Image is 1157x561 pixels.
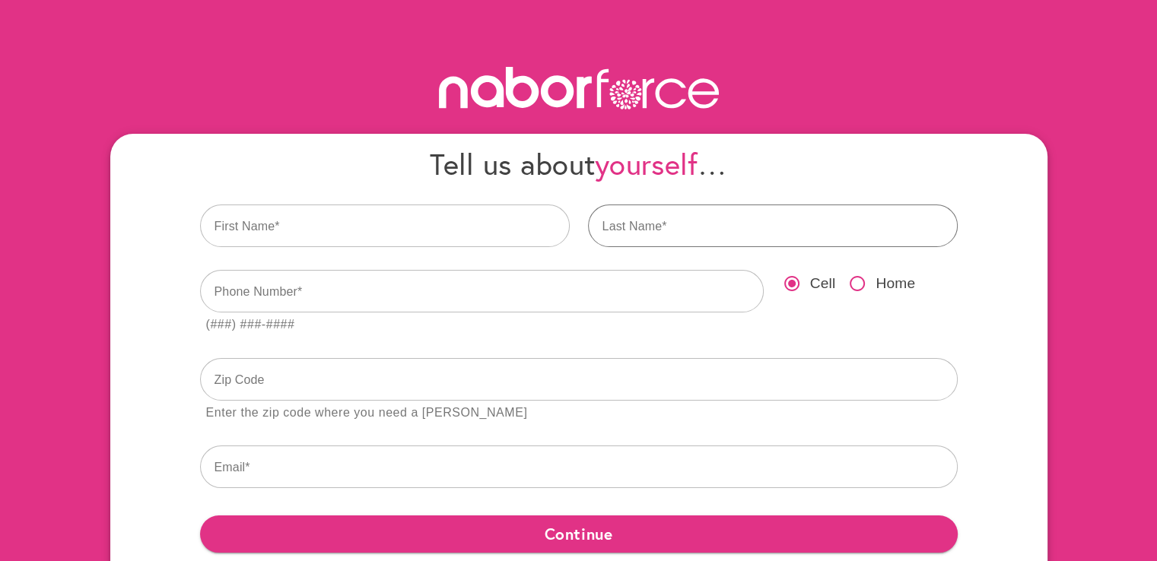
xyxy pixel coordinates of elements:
[876,273,915,295] span: Home
[212,520,946,547] span: Continue
[200,146,958,182] h4: Tell us about …
[595,144,698,183] span: yourself
[206,315,295,335] div: (###) ###-####
[206,403,528,423] div: Enter the zip code where you need a [PERSON_NAME]
[200,515,958,552] button: Continue
[810,273,836,295] span: Cell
